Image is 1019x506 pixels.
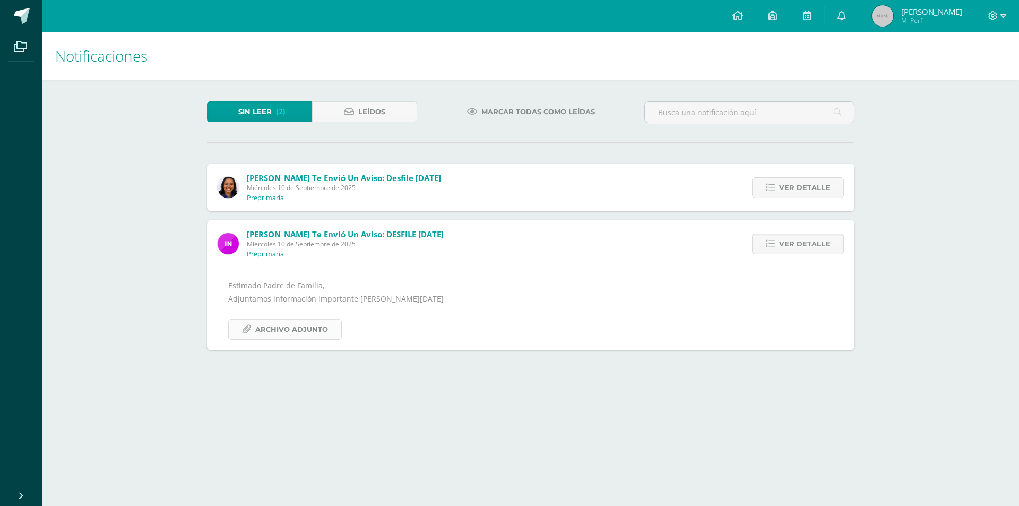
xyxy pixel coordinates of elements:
[454,101,608,122] a: Marcar todas como leídas
[247,250,284,259] p: Preprimaria
[228,279,833,340] div: Estimado Padre de Familia, Adjuntamos información importante [PERSON_NAME][DATE]
[901,6,962,17] span: [PERSON_NAME]
[238,102,272,122] span: Sin leer
[312,101,417,122] a: Leídos
[228,319,342,340] a: Archivo Adjunto
[247,173,441,183] span: [PERSON_NAME] te envió un aviso: Desfile [DATE]
[247,229,444,239] span: [PERSON_NAME] te envió un aviso: DESFILE [DATE]
[481,102,595,122] span: Marcar todas como leídas
[358,102,385,122] span: Leídos
[779,178,830,198] span: Ver detalle
[218,177,239,198] img: 753ad19454036f687a336743bc38a894.png
[207,101,312,122] a: Sin leer(2)
[255,320,328,339] span: Archivo Adjunto
[872,5,893,27] img: 45x45
[901,16,962,25] span: Mi Perfil
[218,233,239,254] img: 49dcc5f07bc63dd4e845f3f2a9293567.png
[247,194,284,202] p: Preprimaria
[247,183,441,192] span: Miércoles 10 de Septiembre de 2025
[247,239,444,248] span: Miércoles 10 de Septiembre de 2025
[276,102,286,122] span: (2)
[55,46,148,66] span: Notificaciones
[779,234,830,254] span: Ver detalle
[645,102,854,123] input: Busca una notificación aquí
